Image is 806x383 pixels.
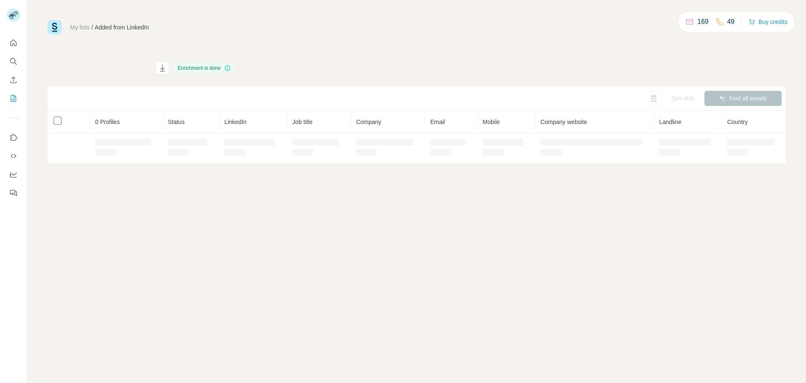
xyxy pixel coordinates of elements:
[7,72,20,87] button: Enrich CSV
[95,119,120,125] span: 0 Profiles
[748,16,788,28] button: Buy credits
[47,61,148,75] h1: Added from LinkedIn
[659,119,681,125] span: Landline
[175,63,233,73] div: Enrichment is done
[7,35,20,50] button: Quick start
[7,130,20,145] button: Use Surfe on LinkedIn
[727,17,735,27] p: 49
[7,54,20,69] button: Search
[47,20,62,34] img: Surfe Logo
[95,23,149,32] div: Added from LinkedIn
[224,119,246,125] span: LinkedIn
[727,119,748,125] span: Country
[292,119,312,125] span: Job title
[483,119,500,125] span: Mobile
[7,148,20,164] button: Use Surfe API
[7,185,20,201] button: Feedback
[70,24,90,31] a: My lists
[7,91,20,106] button: My lists
[92,23,93,32] li: /
[356,119,381,125] span: Company
[697,17,709,27] p: 169
[7,167,20,182] button: Dashboard
[540,119,587,125] span: Company website
[168,119,185,125] span: Status
[430,119,445,125] span: Email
